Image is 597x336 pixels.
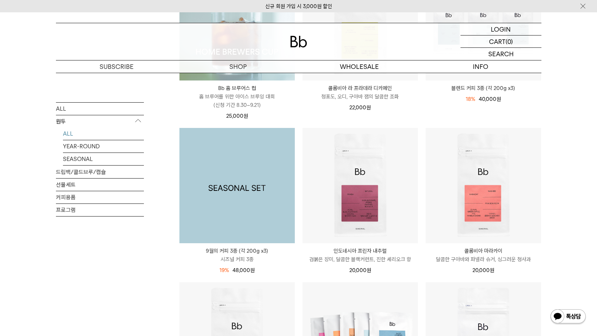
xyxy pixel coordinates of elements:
[226,113,248,119] span: 25,000
[179,92,295,109] p: 홈 브루어를 위한 아이스 브루잉 대회 (신청 기간 8.30~9.21)
[179,247,295,255] p: 9월의 커피 3종 (각 200g x3)
[426,247,541,264] a: 콜롬비아 마라카이 달콤한 구아바와 파넬라 슈거, 싱그러운 청사과
[63,127,144,140] a: ALL
[179,255,295,264] p: 시즈널 커피 3종
[179,128,295,243] img: 1000000743_add2_064.png
[426,128,541,243] img: 콜롬비아 마라카이
[461,23,541,35] a: LOGIN
[56,178,144,190] a: 선물세트
[303,247,418,264] a: 인도네시아 프린자 내추럴 검붉은 장미, 달콤한 블랙커런트, 진한 셰리오크 향
[179,84,295,92] p: Bb 홈 브루어스 컵
[461,35,541,48] a: CART (0)
[420,60,541,73] p: INFO
[177,60,299,73] a: SHOP
[299,60,420,73] p: WHOLESALE
[56,166,144,178] a: 드립백/콜드브루/캡슐
[506,35,513,47] p: (0)
[63,140,144,152] a: YEAR-ROUND
[303,128,418,243] img: 인도네시아 프린자 내추럴
[491,23,511,35] p: LOGIN
[489,35,506,47] p: CART
[56,60,177,73] a: SUBSCRIBE
[290,36,307,47] img: 로고
[367,267,371,273] span: 원
[179,247,295,264] a: 9월의 커피 3종 (각 200g x3) 시즈널 커피 3종
[179,128,295,243] a: 9월의 커피 3종 (각 200g x3)
[63,153,144,165] a: SEASONAL
[233,267,255,273] span: 48,000
[426,247,541,255] p: 콜롬비아 마라카이
[479,96,501,102] span: 40,000
[303,84,418,92] p: 콜롬비아 라 프라데라 디카페인
[303,92,418,101] p: 청포도, 오디, 구아바 잼의 달콤한 조화
[303,247,418,255] p: 인도네시아 프린자 내추럴
[472,267,494,273] span: 20,000
[220,266,229,274] div: 19%
[265,3,332,9] a: 신규 회원 가입 시 3,000원 할인
[303,255,418,264] p: 검붉은 장미, 달콤한 블랙커런트, 진한 셰리오크 향
[496,96,501,102] span: 원
[179,84,295,109] a: Bb 홈 브루어스 컵 홈 브루어를 위한 아이스 브루잉 대회(신청 기간 8.30~9.21)
[426,84,541,92] a: 블렌드 커피 3종 (각 200g x3)
[349,267,371,273] span: 20,000
[349,104,371,111] span: 22,000
[366,104,371,111] span: 원
[426,255,541,264] p: 달콤한 구아바와 파넬라 슈거, 싱그러운 청사과
[56,102,144,115] a: ALL
[466,95,475,103] div: 18%
[56,203,144,216] a: 프로그램
[488,48,514,60] p: SEARCH
[490,267,494,273] span: 원
[250,267,255,273] span: 원
[56,115,144,128] p: 원두
[56,191,144,203] a: 커피용품
[550,309,586,325] img: 카카오톡 채널 1:1 채팅 버튼
[303,84,418,101] a: 콜롬비아 라 프라데라 디카페인 청포도, 오디, 구아바 잼의 달콤한 조화
[243,113,248,119] span: 원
